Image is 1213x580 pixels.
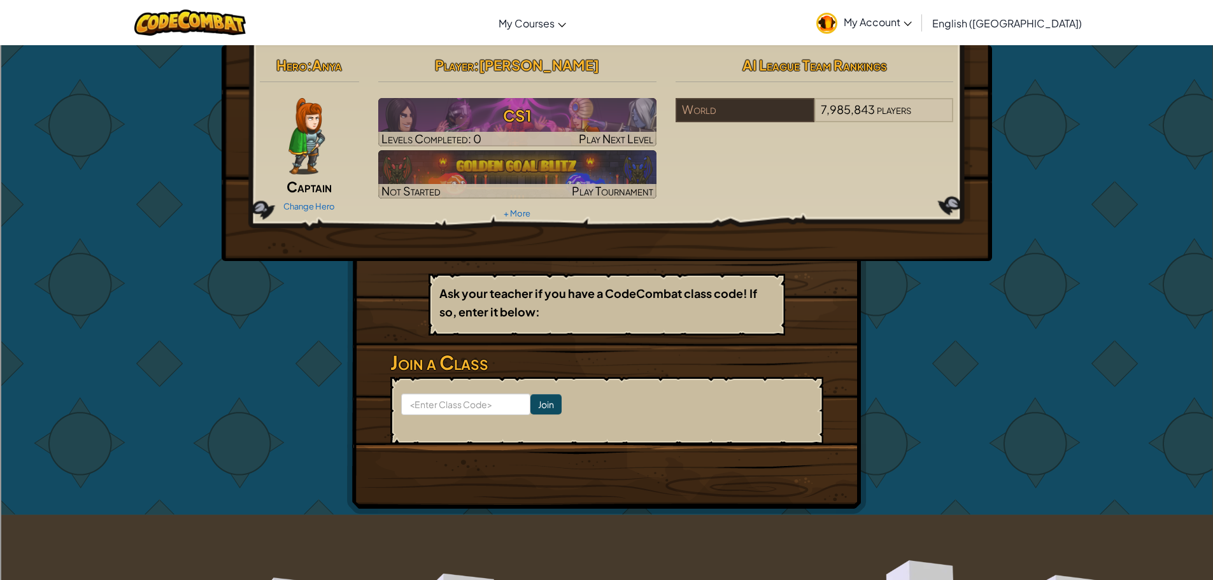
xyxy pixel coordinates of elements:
[816,13,837,34] img: avatar
[378,101,656,130] h3: CS1
[499,17,555,30] span: My Courses
[926,6,1088,40] a: English ([GEOGRAPHIC_DATA])
[932,17,1082,30] span: English ([GEOGRAPHIC_DATA])
[810,3,918,43] a: My Account
[378,98,656,146] a: Play Next Level
[134,10,246,36] img: CodeCombat logo
[844,15,912,29] span: My Account
[492,6,572,40] a: My Courses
